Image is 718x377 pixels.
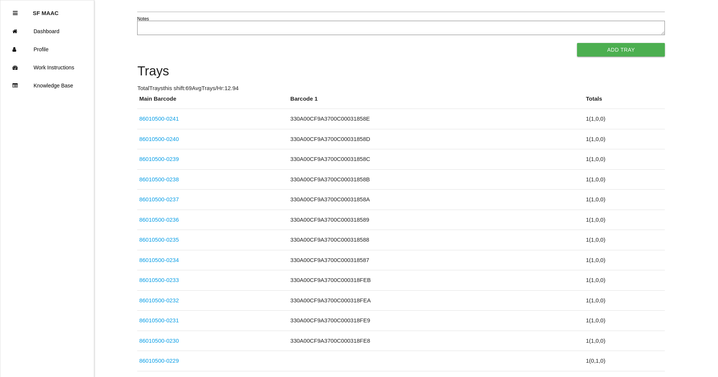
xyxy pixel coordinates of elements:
th: Totals [584,95,665,109]
td: 1 ( 1 , 0 , 0 ) [584,250,665,270]
p: SF MAAC [33,4,58,16]
td: 1 ( 0 , 1 , 0 ) [584,351,665,371]
td: 330A00CF9A3700C000318FEB [288,270,584,291]
td: 1 ( 1 , 0 , 0 ) [584,230,665,250]
a: Knowledge Base [0,77,94,95]
td: 1 ( 1 , 0 , 0 ) [584,190,665,210]
a: 86010500-0238 [139,176,179,182]
td: 1 ( 1 , 0 , 0 ) [584,109,665,129]
a: 86010500-0229 [139,357,179,364]
h4: Trays [137,64,665,78]
label: Notes [137,15,149,22]
td: 1 ( 1 , 0 , 0 ) [584,169,665,190]
td: 330A00CF9A3700C000318FEA [288,290,584,311]
a: 86010500-0232 [139,297,179,303]
td: 1 ( 1 , 0 , 0 ) [584,210,665,230]
div: Close [13,4,18,22]
td: 1 ( 1 , 0 , 0 ) [584,331,665,351]
td: 330A00CF9A3700C00031858A [288,190,584,210]
td: 330A00CF9A3700C000318FE8 [288,331,584,351]
a: Profile [0,40,94,58]
a: 86010500-0233 [139,277,179,283]
td: 1 ( 1 , 0 , 0 ) [584,290,665,311]
button: Add Tray [577,43,665,57]
td: 330A00CF9A3700C000318588 [288,230,584,250]
td: 1 ( 1 , 0 , 0 ) [584,129,665,149]
th: Main Barcode [137,95,288,109]
a: 86010500-0234 [139,257,179,263]
td: 330A00CF9A3700C00031858E [288,109,584,129]
a: 86010500-0235 [139,236,179,243]
p: Total Trays this shift: 69 Avg Trays /Hr: 12.94 [137,84,665,93]
th: Barcode 1 [288,95,584,109]
td: 1 ( 1 , 0 , 0 ) [584,270,665,291]
td: 330A00CF9A3700C00031858D [288,129,584,149]
a: 86010500-0230 [139,337,179,344]
a: 86010500-0241 [139,115,179,122]
a: Dashboard [0,22,94,40]
a: Work Instructions [0,58,94,77]
td: 330A00CF9A3700C000318FE9 [288,311,584,331]
td: 330A00CF9A3700C000318587 [288,250,584,270]
td: 330A00CF9A3700C00031858C [288,149,584,170]
a: 86010500-0236 [139,216,179,223]
a: 86010500-0237 [139,196,179,202]
td: 330A00CF9A3700C00031858B [288,169,584,190]
a: 86010500-0231 [139,317,179,323]
td: 1 ( 1 , 0 , 0 ) [584,149,665,170]
td: 330A00CF9A3700C000318589 [288,210,584,230]
a: 86010500-0239 [139,156,179,162]
a: 86010500-0240 [139,136,179,142]
td: 1 ( 1 , 0 , 0 ) [584,311,665,331]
